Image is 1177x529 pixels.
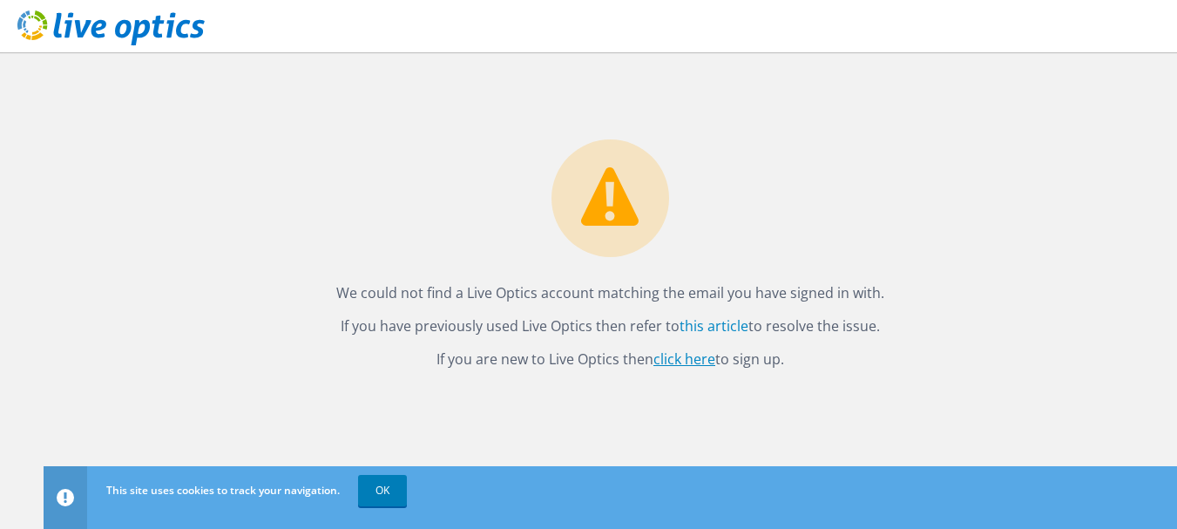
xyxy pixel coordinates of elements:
p: We could not find a Live Optics account matching the email you have signed in with. [61,281,1160,305]
p: If you have previously used Live Optics then refer to to resolve the issue. [61,314,1160,338]
span: This site uses cookies to track your navigation. [106,483,340,498]
a: this article [680,316,748,336]
p: If you are new to Live Optics then to sign up. [61,347,1160,371]
a: OK [358,475,407,506]
a: click here [653,349,715,369]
